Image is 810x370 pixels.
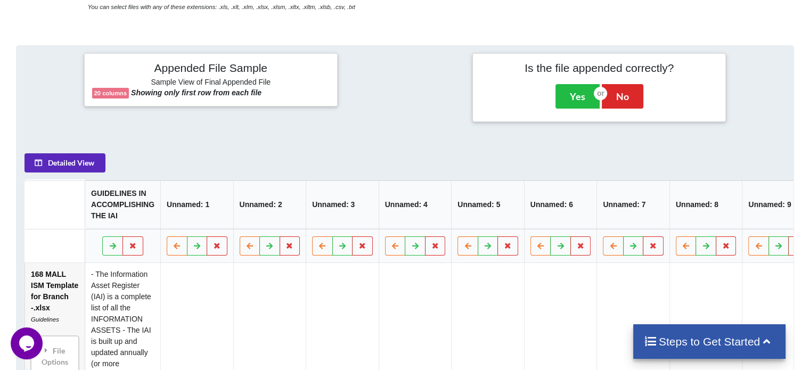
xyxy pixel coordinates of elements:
[451,180,524,229] th: Unnamed: 5
[524,180,597,229] th: Unnamed: 6
[24,153,105,172] button: Detailed View
[480,61,718,75] h4: Is the file appended correctly?
[85,180,160,229] th: GUIDELINES IN ACCOMPLISHING THE IAI
[602,84,643,109] button: No
[92,61,330,76] h4: Appended File Sample
[596,180,669,229] th: Unnamed: 7
[306,180,379,229] th: Unnamed: 3
[131,88,261,97] b: Showing only first row from each file
[160,180,233,229] th: Unnamed: 1
[644,335,775,348] h4: Steps to Get Started
[379,180,452,229] th: Unnamed: 4
[11,327,45,359] iframe: chat widget
[555,84,600,109] button: Yes
[88,4,355,10] i: You can select files with any of these extensions: .xls, .xlt, .xlm, .xlsx, .xlsm, .xltx, .xltm, ...
[31,316,59,323] i: Guidelines
[92,78,330,88] h6: Sample View of Final Appended File
[233,180,306,229] th: Unnamed: 2
[94,90,127,96] b: 20 columns
[669,180,742,229] th: Unnamed: 8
